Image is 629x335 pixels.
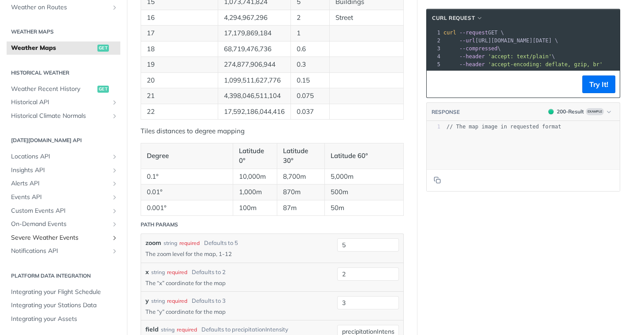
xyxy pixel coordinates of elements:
[443,30,504,36] span: GET \
[7,245,120,258] a: Notifications APIShow subpages for Notifications API
[7,28,120,36] h2: Weather Maps
[145,250,324,258] p: The zoom level for the map, 1-12
[7,150,120,163] a: Locations APIShow subpages for Locations API
[277,169,325,184] td: 8,700m
[151,268,165,276] div: string
[167,268,187,276] div: required
[7,177,120,190] a: Alerts APIShow subpages for Alerts API
[145,325,159,334] label: field
[97,45,109,52] span: get
[443,53,555,60] span: \
[145,238,161,248] label: zoom
[145,296,149,305] label: y
[167,297,187,305] div: required
[459,45,498,52] span: --compressed
[297,44,324,54] p: 0.6
[11,179,109,188] span: Alerts API
[151,297,165,305] div: string
[141,126,404,136] p: Tiles distances to degree mapping
[111,180,118,187] button: Show subpages for Alerts API
[431,108,460,117] button: RESPONSE
[557,108,584,116] div: 200 - Result
[7,191,120,204] a: Events APIShow subpages for Events API
[427,60,442,68] div: 5
[192,297,226,305] div: Defaults to 3
[447,124,561,130] span: // The map image in requested format
[141,143,233,169] th: Degree
[432,14,475,22] span: cURL Request
[7,109,120,123] a: Historical Climate NormalsShow subpages for Historical Climate Normals
[224,107,285,117] p: 17,592,186,044,416
[147,28,212,38] p: 17
[427,29,442,37] div: 1
[145,267,149,277] label: x
[297,107,324,117] p: 0.037
[111,248,118,255] button: Show subpages for Notifications API
[459,30,488,36] span: --request
[297,91,324,101] p: 0.075
[111,234,118,241] button: Show subpages for Severe Weather Events
[141,184,233,200] td: 0.01°
[11,247,109,256] span: Notifications API
[97,86,109,93] span: get
[11,3,109,12] span: Weather on Routes
[111,221,118,228] button: Show subpages for On-Demand Events
[233,169,277,184] td: 10,000m
[335,13,398,23] p: Street
[544,107,615,116] button: 200200-ResultExample
[443,30,456,36] span: curl
[7,164,120,177] a: Insights APIShow subpages for Insights API
[11,315,118,324] span: Integrating your Assets
[488,61,603,68] span: 'accept-encoding: deflate, gzip, br'
[427,123,440,131] div: 1
[297,75,324,86] p: 0.15
[177,326,197,334] div: required
[7,69,120,77] h2: Historical Weather
[147,13,212,23] p: 16
[11,207,109,215] span: Custom Events API
[111,207,118,215] button: Show subpages for Custom Events API
[192,268,226,277] div: Defaults to 2
[111,4,118,11] button: Show subpages for Weather on Routes
[204,239,238,248] div: Defaults to 5
[443,45,501,52] span: \
[224,91,285,101] p: 4,398,046,511,104
[7,272,120,280] h2: Platform DATA integration
[297,13,324,23] p: 2
[7,136,120,144] h2: [DATE][DOMAIN_NAME] API
[7,204,120,218] a: Custom Events APIShow subpages for Custom Events API
[325,169,404,184] td: 5,000m
[111,167,118,174] button: Show subpages for Insights API
[325,143,404,169] th: Latitude 60°
[427,45,442,53] div: 3
[443,38,558,44] span: [URL][DOMAIN_NAME][DATE] \
[164,239,177,247] div: string
[233,184,277,200] td: 1,000m
[224,60,285,70] p: 274,877,906,944
[147,107,212,117] p: 22
[11,85,95,94] span: Weather Recent History
[427,53,442,60] div: 4
[161,326,175,334] div: string
[224,28,285,38] p: 17,179,869,184
[141,200,233,216] td: 0.001°
[297,28,324,38] p: 1
[11,233,109,242] span: Severe Weather Events
[277,143,325,169] th: Latitude 30°
[111,194,118,201] button: Show subpages for Events API
[111,153,118,160] button: Show subpages for Locations API
[325,200,404,216] td: 50m
[7,96,120,109] a: Historical APIShow subpages for Historical API
[277,200,325,216] td: 87m
[111,113,118,120] button: Show subpages for Historical Climate Normals
[11,288,118,297] span: Integrating your Flight Schedule
[459,38,475,44] span: --url
[7,41,120,55] a: Weather Mapsget
[147,60,212,70] p: 19
[11,301,118,310] span: Integrating your Stations Data
[224,75,285,86] p: 1,099,511,627,776
[11,152,109,161] span: Locations API
[11,44,95,53] span: Weather Maps
[431,78,443,91] button: Copy to clipboard
[427,37,442,45] div: 2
